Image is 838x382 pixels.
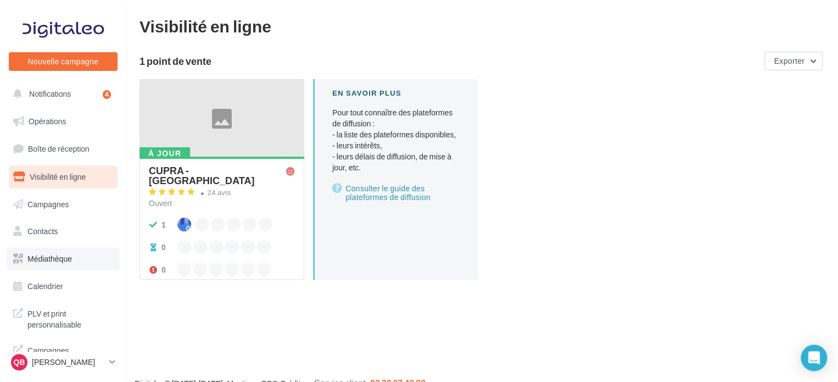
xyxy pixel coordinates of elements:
span: Notifications [29,89,71,98]
a: Contacts [7,220,120,243]
a: Campagnes [7,193,120,216]
div: À jour [139,147,190,159]
span: Campagnes [27,199,69,208]
span: QB [14,357,25,368]
div: 0 [161,264,166,275]
p: [PERSON_NAME] [32,357,105,368]
span: Exporter [774,56,805,65]
a: Campagnes DataOnDemand [7,339,120,371]
a: Calendrier [7,275,120,298]
span: Calendrier [27,281,63,291]
div: CUPRA - [GEOGRAPHIC_DATA] [149,165,286,185]
div: 24 avis [208,189,231,196]
span: Campagnes DataOnDemand [27,343,113,367]
span: Opérations [29,117,66,126]
button: Nouvelle campagne [9,52,118,71]
li: - leurs délais de diffusion, de mise à jour, etc. [332,151,460,173]
span: Boîte de réception [28,144,90,153]
a: PLV et print personnalisable [7,302,120,334]
div: 1 [161,219,166,230]
a: Médiathèque [7,247,120,270]
button: Notifications 4 [7,82,115,106]
a: QB [PERSON_NAME] [9,352,118,373]
span: Contacts [27,226,58,236]
span: Ouvert [149,198,172,208]
div: Open Intercom Messenger [801,345,827,371]
div: Visibilité en ligne [139,18,825,34]
a: Opérations [7,110,120,133]
div: 1 point de vente [139,56,760,66]
span: Médiathèque [27,254,72,263]
div: 0 [161,242,166,253]
p: Pour tout connaître des plateformes de diffusion : [332,107,460,173]
a: Boîte de réception [7,137,120,160]
div: En savoir plus [332,88,460,98]
span: Visibilité en ligne [30,172,86,181]
span: PLV et print personnalisable [27,306,113,330]
button: Exporter [764,52,823,70]
a: Visibilité en ligne [7,165,120,189]
li: - leurs intérêts, [332,140,460,151]
li: - la liste des plateformes disponibles, [332,129,460,140]
div: 4 [103,90,111,99]
a: Consulter le guide des plateformes de diffusion [332,182,460,204]
a: 24 avis [149,187,295,200]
